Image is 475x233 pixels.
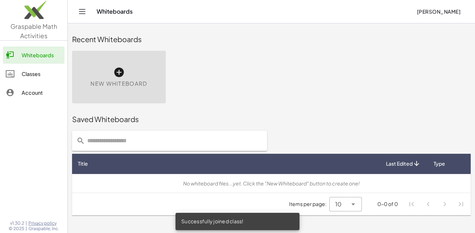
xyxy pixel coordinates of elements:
span: Graspable, Inc. [28,226,59,232]
div: No whiteboard files...yet. Click the "New Whiteboard" button to create one! [78,180,465,187]
span: Title [78,160,88,167]
span: | [26,226,27,232]
div: Classes [22,70,62,78]
span: | [26,220,27,226]
a: Privacy policy [28,220,59,226]
div: Account [22,88,62,97]
a: Account [3,84,65,101]
span: Graspable Math Activities [10,22,57,40]
a: Whiteboards [3,46,65,64]
div: Saved Whiteboards [72,114,471,124]
a: Classes [3,65,65,82]
span: 10 [335,200,342,209]
button: Toggle navigation [76,6,88,17]
i: prepended action [76,136,85,145]
div: Whiteboards [22,51,62,59]
nav: Pagination Navigation [404,196,469,212]
span: New Whiteboard [90,80,147,88]
button: [PERSON_NAME] [411,5,466,18]
span: Type [434,160,445,167]
span: © 2025 [9,226,24,232]
div: 0-0 of 0 [377,200,398,208]
span: Last Edited [386,160,413,167]
span: v1.30.2 [10,220,24,226]
div: Successfully joined class! [176,213,299,230]
span: Items per page: [289,200,329,208]
div: Recent Whiteboards [72,34,471,44]
span: [PERSON_NAME] [417,8,461,15]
